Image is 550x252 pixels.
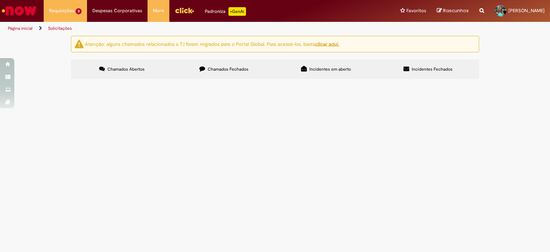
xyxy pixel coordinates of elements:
[437,8,469,14] a: Rascunhos
[92,7,142,14] span: Despesas Corporativas
[48,25,72,31] a: Solicitações
[1,4,38,18] img: ServiceNow
[49,7,74,14] span: Requisições
[76,8,82,14] span: 3
[443,7,469,14] span: Rascunhos
[508,8,545,14] span: [PERSON_NAME]
[153,7,164,14] span: More
[175,5,194,16] img: click_logo_yellow_360x200.png
[107,66,145,72] span: Chamados Abertos
[85,41,339,47] ng-bind-html: Atenção: alguns chamados relacionados a T.I foram migrados para o Portal Global. Para acessá-los,...
[315,41,339,47] a: clicar aqui.
[412,66,453,72] span: Incidentes Fechados
[228,7,246,16] p: +GenAi
[8,25,33,31] a: Página inicial
[205,7,246,16] div: Padroniza
[5,22,361,35] ul: Trilhas de página
[406,7,426,14] span: Favoritos
[309,66,351,72] span: Incidentes em aberto
[208,66,249,72] span: Chamados Fechados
